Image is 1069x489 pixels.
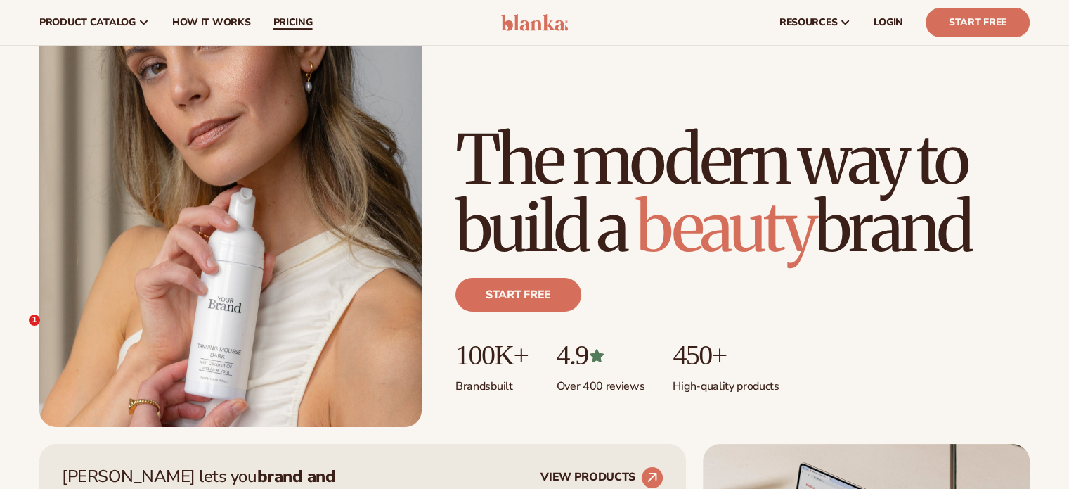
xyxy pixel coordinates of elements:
[27,62,186,158] div: What is [PERSON_NAME]?Learn how to start a private label beauty line with [PERSON_NAME]
[501,14,568,31] img: logo
[540,466,663,489] a: VIEW PRODUCTS
[39,17,136,28] span: product catalog
[29,315,40,326] span: 1
[455,371,528,394] p: Brands built
[26,130,214,143] p: Message from Lee, sent Just now
[926,8,1030,37] a: Start Free
[556,371,644,394] p: Over 400 reviews
[41,73,171,103] div: What is [PERSON_NAME]?
[26,13,214,128] div: Message content
[273,17,312,28] span: pricing
[673,371,779,394] p: High-quality products
[455,278,581,312] a: Start free
[636,185,815,269] span: beauty
[779,17,837,28] span: resources
[131,158,225,183] button: Quick reply: Ask a question
[41,104,161,145] span: Learn how to start a private label beauty line with [PERSON_NAME]
[26,13,214,54] div: Hey there 👋 How can we help? Talk to our team. Search for helpful articles.
[455,340,528,371] p: 100K+
[673,340,779,371] p: 450+
[874,17,903,28] span: LOGIN
[172,17,251,28] span: How It Works
[556,340,644,371] p: 4.9
[455,126,1030,261] h1: The modern way to build a brand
